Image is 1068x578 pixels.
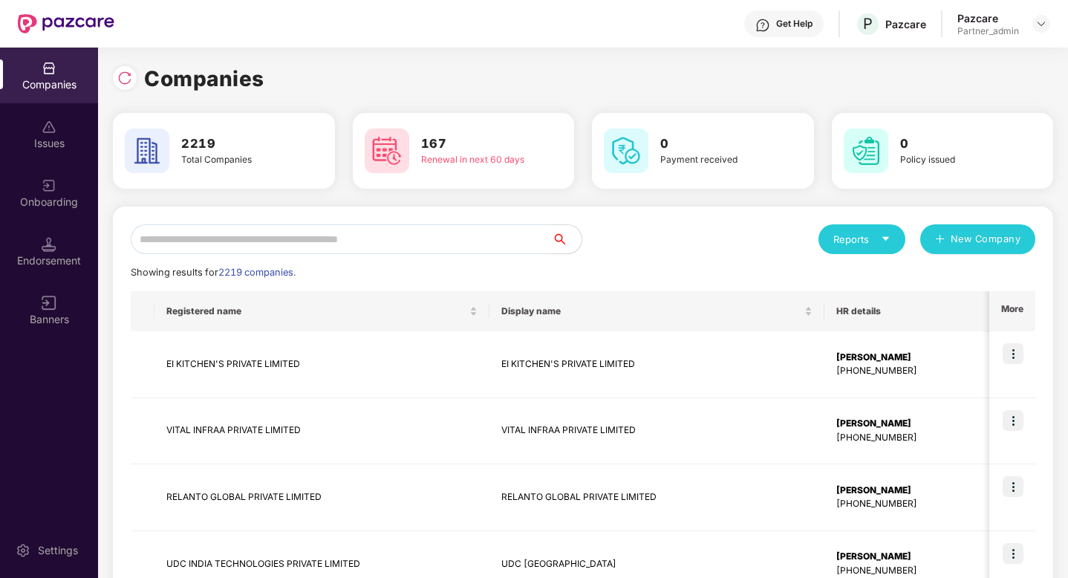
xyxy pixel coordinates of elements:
[900,153,1011,167] div: Policy issued
[836,484,989,498] div: [PERSON_NAME]
[42,120,56,134] img: svg+xml;base64,PHN2ZyBpZD0iSXNzdWVzX2Rpc2FibGVkIiB4bWxucz0iaHR0cDovL3d3dy53My5vcmcvMjAwMC9zdmciIH...
[1003,410,1023,431] img: icon
[863,15,873,33] span: P
[154,398,489,465] td: VITAL INFRAA PRIVATE LIMITED
[836,564,989,578] div: [PHONE_NUMBER]
[117,71,132,85] img: svg+xml;base64,PHN2ZyBpZD0iUmVsb2FkLTMyeDMyIiB4bWxucz0iaHR0cDovL3d3dy53My5vcmcvMjAwMC9zdmciIHdpZH...
[501,305,801,317] span: Display name
[42,178,56,193] img: svg+xml;base64,PHN2ZyB3aWR0aD0iMjAiIGhlaWdodD0iMjAiIHZpZXdCb3g9IjAgMCAyMCAyMCIgZmlsbD0ibm9uZSIgeG...
[836,364,989,378] div: [PHONE_NUMBER]
[42,61,56,76] img: svg+xml;base64,PHN2ZyBpZD0iQ29tcGFuaWVzIiB4bWxucz0iaHR0cDovL3d3dy53My5vcmcvMjAwMC9zdmciIHdpZHRoPS...
[421,134,532,154] h3: 167
[489,464,824,531] td: RELANTO GLOBAL PRIVATE LIMITED
[154,464,489,531] td: RELANTO GLOBAL PRIVATE LIMITED
[989,291,1035,331] th: More
[125,129,169,173] img: svg+xml;base64,PHN2ZyB4bWxucz0iaHR0cDovL3d3dy53My5vcmcvMjAwMC9zdmciIHdpZHRoPSI2MCIgaGVpZ2h0PSI2MC...
[844,129,888,173] img: svg+xml;base64,PHN2ZyB4bWxucz0iaHR0cDovL3d3dy53My5vcmcvMjAwMC9zdmciIHdpZHRoPSI2MCIgaGVpZ2h0PSI2MC...
[935,234,945,246] span: plus
[836,351,989,365] div: [PERSON_NAME]
[836,431,989,445] div: [PHONE_NUMBER]
[421,153,532,167] div: Renewal in next 60 days
[1035,18,1047,30] img: svg+xml;base64,PHN2ZyBpZD0iRHJvcGRvd24tMzJ4MzIiIHhtbG5zPSJodHRwOi8vd3d3LnczLm9yZy8yMDAwL3N2ZyIgd2...
[900,134,1011,154] h3: 0
[18,14,114,33] img: New Pazcare Logo
[16,543,30,558] img: svg+xml;base64,PHN2ZyBpZD0iU2V0dGluZy0yMHgyMCIgeG1sbnM9Imh0dHA6Ly93d3cudzMub3JnLzIwMDAvc3ZnIiB3aW...
[836,417,989,431] div: [PERSON_NAME]
[154,291,489,331] th: Registered name
[957,25,1019,37] div: Partner_admin
[836,550,989,564] div: [PERSON_NAME]
[604,129,648,173] img: svg+xml;base64,PHN2ZyB4bWxucz0iaHR0cDovL3d3dy53My5vcmcvMjAwMC9zdmciIHdpZHRoPSI2MCIgaGVpZ2h0PSI2MC...
[881,234,890,244] span: caret-down
[1003,476,1023,497] img: icon
[42,237,56,252] img: svg+xml;base64,PHN2ZyB3aWR0aD0iMTQuNSIgaGVpZ2h0PSIxNC41IiB2aWV3Qm94PSIwIDAgMTYgMTYiIGZpbGw9Im5vbm...
[489,331,824,398] td: EI KITCHEN'S PRIVATE LIMITED
[660,153,771,167] div: Payment received
[836,497,989,511] div: [PHONE_NUMBER]
[551,233,582,245] span: search
[181,134,292,154] h3: 2219
[824,291,1000,331] th: HR details
[833,232,890,247] div: Reports
[33,543,82,558] div: Settings
[776,18,813,30] div: Get Help
[660,134,771,154] h3: 0
[166,305,466,317] span: Registered name
[42,296,56,311] img: svg+xml;base64,PHN2ZyB3aWR0aD0iMTYiIGhlaWdodD0iMTYiIHZpZXdCb3g9IjAgMCAxNiAxNiIgZmlsbD0ibm9uZSIgeG...
[154,331,489,398] td: EI KITCHEN'S PRIVATE LIMITED
[489,398,824,465] td: VITAL INFRAA PRIVATE LIMITED
[551,224,582,254] button: search
[218,267,296,278] span: 2219 companies.
[755,18,770,33] img: svg+xml;base64,PHN2ZyBpZD0iSGVscC0zMngzMiIgeG1sbnM9Imh0dHA6Ly93d3cudzMub3JnLzIwMDAvc3ZnIiB3aWR0aD...
[885,17,926,31] div: Pazcare
[144,62,264,95] h1: Companies
[920,224,1035,254] button: plusNew Company
[1003,543,1023,564] img: icon
[181,153,292,167] div: Total Companies
[957,11,1019,25] div: Pazcare
[131,267,296,278] span: Showing results for
[951,232,1021,247] span: New Company
[1003,343,1023,364] img: icon
[489,291,824,331] th: Display name
[365,129,409,173] img: svg+xml;base64,PHN2ZyB4bWxucz0iaHR0cDovL3d3dy53My5vcmcvMjAwMC9zdmciIHdpZHRoPSI2MCIgaGVpZ2h0PSI2MC...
